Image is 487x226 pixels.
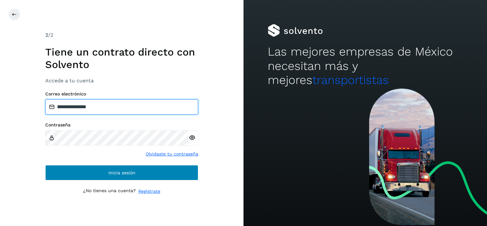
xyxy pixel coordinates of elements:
[268,45,462,87] h2: Las mejores empresas de México necesitan más y mejores
[45,91,198,97] label: Correo electrónico
[108,170,135,175] span: Inicia sesión
[83,188,136,195] p: ¿No tienes una cuenta?
[45,46,198,71] h1: Tiene un contrato directo con Solvento
[45,165,198,180] button: Inicia sesión
[312,73,389,87] span: transportistas
[45,32,48,38] span: 2
[138,188,160,195] a: Regístrate
[45,31,198,39] div: /2
[45,78,198,84] h3: Accede a tu cuenta
[45,122,198,128] label: Contraseña
[146,151,198,157] a: Olvidaste tu contraseña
